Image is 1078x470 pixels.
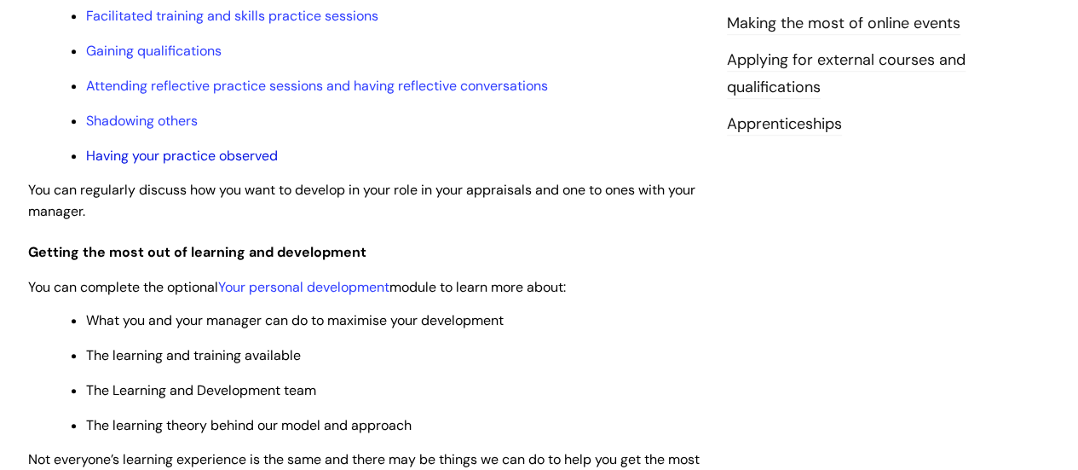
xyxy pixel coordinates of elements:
[86,147,278,165] a: Having your practice observed
[28,243,366,261] span: Getting the most out of learning and development
[86,416,412,434] span: The learning theory behind our model and approach
[727,113,842,136] a: Apprenticeships
[86,381,316,399] span: The Learning and Development team
[86,346,301,364] span: The learning and training available
[86,7,378,25] a: Facilitated training and skills practice sessions
[218,278,389,296] a: Your personal development
[86,77,548,95] a: Attending reflective practice sessions and having reflective conversations
[86,42,222,60] a: Gaining qualifications
[28,278,566,296] span: You can complete the optional module to learn more about:
[727,49,966,99] a: Applying for external courses and qualifications
[86,311,504,329] span: What you and your manager can do to maximise your development
[727,13,960,35] a: Making the most of online events
[28,181,695,220] span: You can regularly discuss how you want to develop in your role in your appraisals and one to ones...
[86,112,198,130] a: Shadowing others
